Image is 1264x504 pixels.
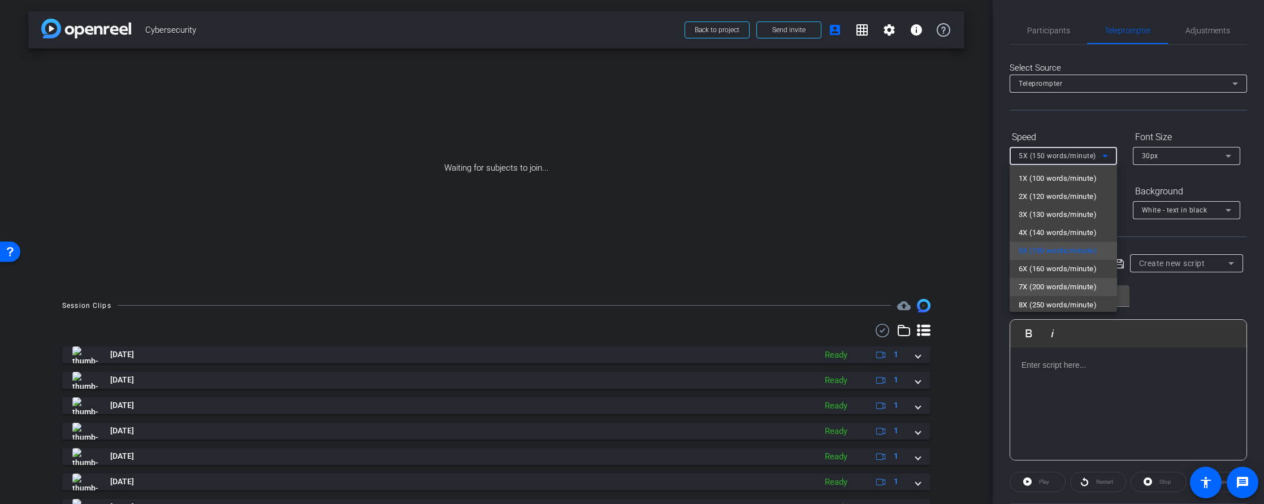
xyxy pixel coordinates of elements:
span: 3X (130 words/minute) [1019,208,1097,221]
span: 1X (100 words/minute) [1019,172,1097,185]
span: 2X (120 words/minute) [1019,190,1097,203]
span: 5X (150 words/minute) [1019,244,1097,258]
span: 7X (200 words/minute) [1019,280,1097,294]
span: 6X (160 words/minute) [1019,262,1097,276]
span: 4X (140 words/minute) [1019,226,1097,240]
span: 8X (250 words/minute) [1019,298,1097,312]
